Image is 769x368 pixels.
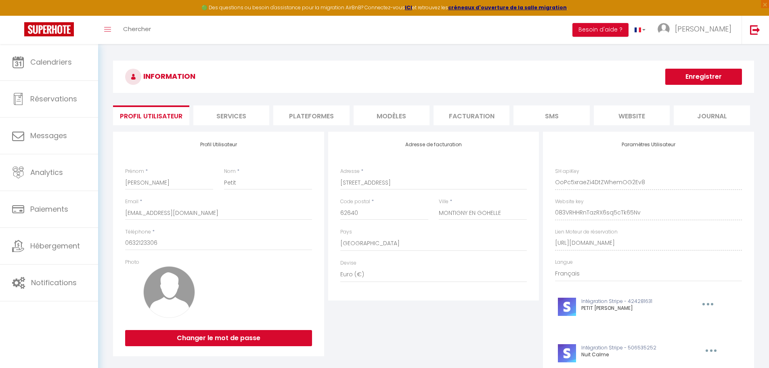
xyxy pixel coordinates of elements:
[193,105,269,125] li: Services
[125,228,151,236] label: Téléphone
[125,142,312,147] h4: Profil Utilisateur
[340,168,360,175] label: Adresse
[117,16,157,44] a: Chercher
[439,198,448,206] label: Ville
[675,24,731,34] span: [PERSON_NAME]
[113,61,754,93] h3: INFORMATION
[674,105,750,125] li: Journal
[30,167,63,177] span: Analytics
[340,228,352,236] label: Pays
[354,105,430,125] li: MODÈLES
[30,241,80,251] span: Hébergement
[665,69,742,85] button: Enregistrer
[652,16,742,44] a: ... [PERSON_NAME]
[658,23,670,35] img: ...
[513,105,589,125] li: SMS
[6,3,31,27] button: Ouvrir le widget de chat LiveChat
[123,25,151,33] span: Chercher
[581,305,633,311] span: PETIT [PERSON_NAME]
[558,298,576,316] img: stripe-logo.jpeg
[594,105,670,125] li: website
[340,259,356,267] label: Devise
[125,330,312,346] button: Changer le mot de passe
[581,344,687,352] p: Intégration Stripe - 506535252
[125,259,139,266] label: Photo
[273,105,349,125] li: Plateformes
[125,198,138,206] label: Email
[24,22,74,36] img: Super Booking
[224,168,236,175] label: Nom
[113,105,189,125] li: Profil Utilisateur
[555,142,742,147] h4: Paramètres Utilisateur
[340,198,370,206] label: Code postal
[434,105,509,125] li: Facturation
[125,168,144,175] label: Prénom
[340,142,527,147] h4: Adresse de facturation
[558,344,576,362] img: stripe-logo.jpeg
[30,57,72,67] span: Calendriers
[30,130,67,141] span: Messages
[581,298,683,305] p: Intégration Stripe - 424281631
[30,204,68,214] span: Paiements
[30,94,77,104] span: Réservations
[555,198,584,206] label: Website key
[581,351,609,358] span: Nuit Calme
[750,25,760,35] img: logout
[31,278,77,288] span: Notifications
[405,4,412,11] a: ICI
[572,23,629,37] button: Besoin d'aide ?
[448,4,567,11] a: créneaux d'ouverture de la salle migration
[555,228,618,236] label: Lien Moteur de réservation
[555,259,573,266] label: Langue
[143,266,195,318] img: avatar.png
[555,168,579,175] label: SH apiKey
